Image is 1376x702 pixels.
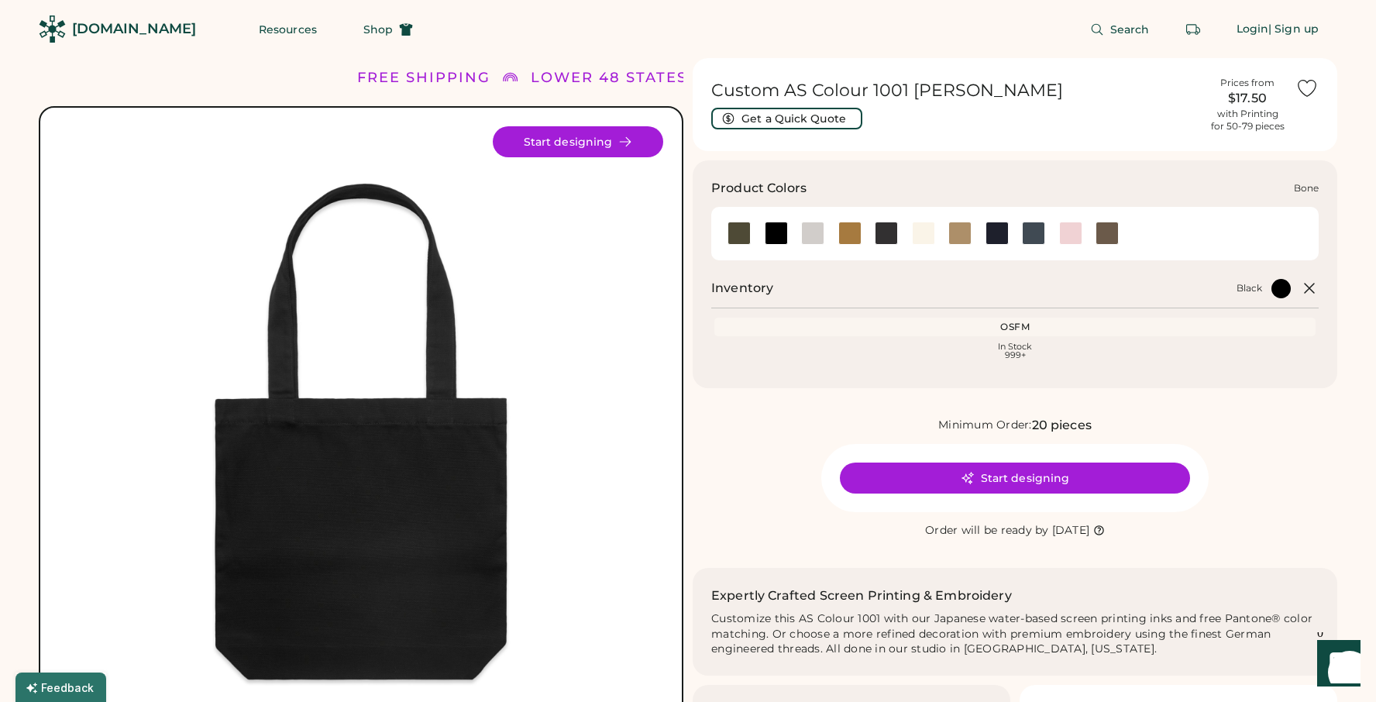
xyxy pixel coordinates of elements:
button: Retrieve an order [1178,14,1209,45]
iframe: Front Chat [1302,632,1369,699]
button: Search [1072,14,1168,45]
h2: Inventory [711,279,773,298]
button: Get a Quick Quote [711,108,862,129]
div: OSFM [717,321,1312,333]
button: Shop [345,14,432,45]
div: Prices from [1220,77,1275,89]
div: $17.50 [1209,89,1286,108]
button: Resources [240,14,335,45]
img: Rendered Logo - Screens [39,15,66,43]
h3: Product Colors [711,179,807,198]
div: Order will be ready by [925,523,1049,539]
div: Login [1237,22,1269,37]
div: 20 pieces [1032,416,1092,435]
div: Minimum Order: [938,418,1032,433]
h1: Custom AS Colour 1001 [PERSON_NAME] [711,80,1199,102]
h2: Expertly Crafted Screen Printing & Embroidery [711,587,1012,605]
div: FREE SHIPPING [357,67,490,88]
div: with Printing for 50-79 pieces [1211,108,1285,132]
div: Black [1237,282,1262,294]
div: [DATE] [1052,523,1090,539]
div: LOWER 48 STATES [531,67,687,88]
span: Search [1110,24,1150,35]
span: Shop [363,24,393,35]
div: Bone [1294,182,1319,194]
div: Customize this AS Colour 1001 with our Japanese water-based screen printing inks and free Pantone... [711,611,1319,658]
button: Start designing [840,463,1190,494]
div: | Sign up [1268,22,1319,37]
div: In Stock 999+ [717,342,1312,360]
button: Start designing [493,126,663,157]
div: [DOMAIN_NAME] [72,19,196,39]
